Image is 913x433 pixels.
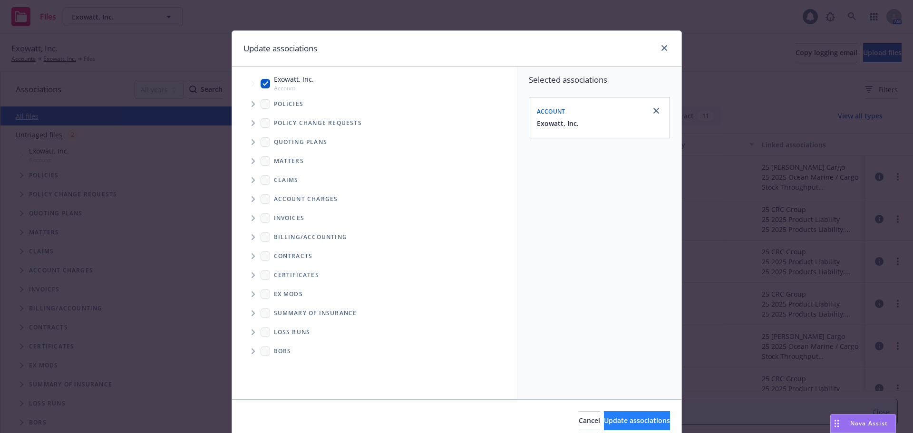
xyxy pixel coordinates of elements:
div: Folder Tree Example [232,228,517,361]
h1: Update associations [243,42,317,55]
span: Account [537,107,565,115]
div: Drag to move [831,414,843,433]
button: Nova Assist [830,414,896,433]
span: Matters [274,158,304,164]
span: BORs [274,348,291,354]
span: Invoices [274,215,305,221]
span: Selected associations [529,74,670,86]
span: Quoting plans [274,139,328,145]
span: Loss Runs [274,329,311,335]
span: Policies [274,101,304,107]
div: Tree Example [232,72,517,227]
span: Cancel [579,416,600,425]
span: Contracts [274,253,313,259]
span: Ex Mods [274,291,303,297]
span: Policy change requests [274,120,362,126]
button: Cancel [579,411,600,430]
span: Summary of insurance [274,310,357,316]
span: Nova Assist [850,419,888,427]
span: Billing/Accounting [274,234,348,240]
span: Exowatt, Inc. [274,74,314,84]
span: Update associations [604,416,670,425]
span: Certificates [274,272,319,278]
span: Claims [274,177,299,183]
button: Update associations [604,411,670,430]
a: close [659,42,670,54]
span: Account [274,84,314,92]
span: Account charges [274,196,338,202]
a: close [651,105,662,116]
button: Exowatt, Inc. [537,118,579,128]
